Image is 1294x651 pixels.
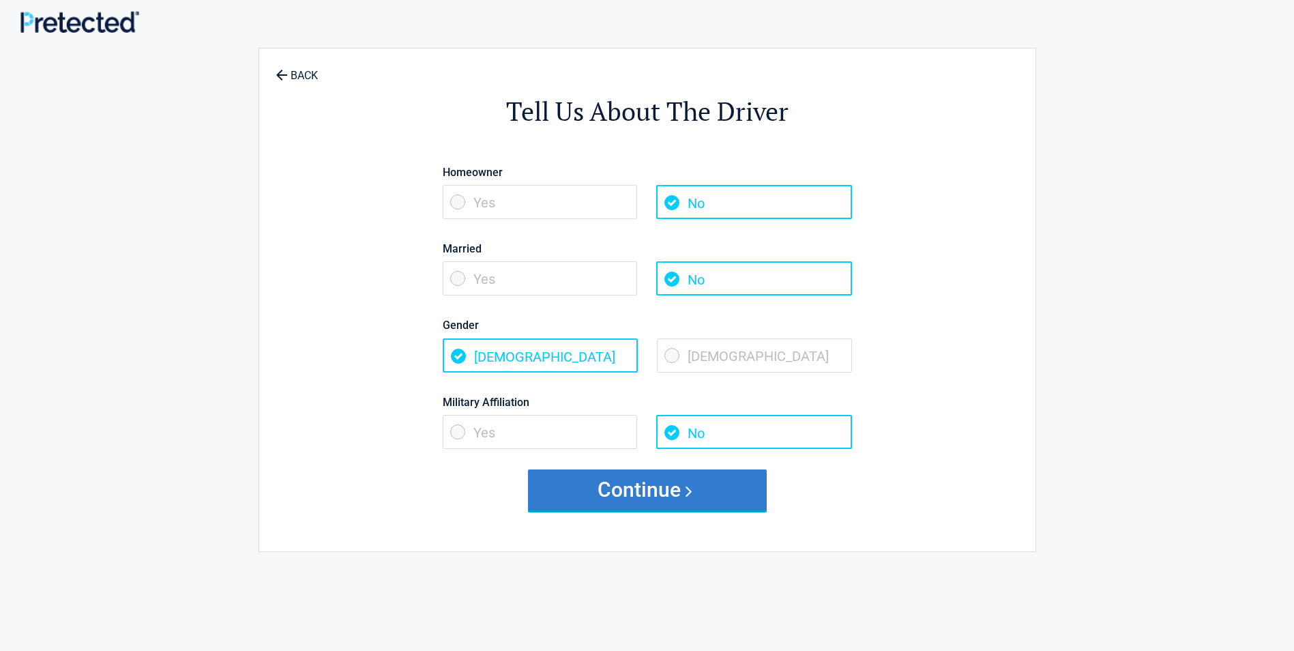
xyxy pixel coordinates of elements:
[656,261,851,295] span: No
[443,415,638,449] span: Yes
[273,57,321,81] a: BACK
[443,185,638,219] span: Yes
[443,240,852,258] label: Married
[443,316,852,334] label: Gender
[443,261,638,295] span: Yes
[443,393,852,411] label: Military Affiliation
[443,338,638,373] span: [DEMOGRAPHIC_DATA]
[20,11,139,32] img: Main Logo
[528,469,767,510] button: Continue
[657,338,852,373] span: [DEMOGRAPHIC_DATA]
[334,94,960,129] h2: Tell Us About The Driver
[656,415,851,449] span: No
[656,185,851,219] span: No
[443,163,852,182] label: Homeowner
